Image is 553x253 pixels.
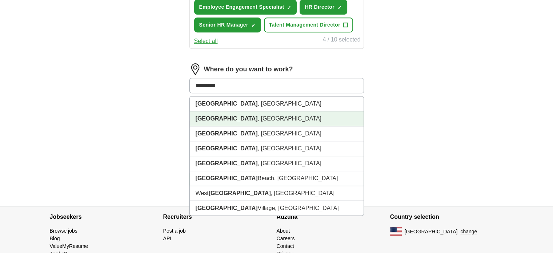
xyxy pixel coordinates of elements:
[196,175,258,181] strong: [GEOGRAPHIC_DATA]
[269,21,340,29] span: Talent Management Director
[190,186,364,201] li: West , [GEOGRAPHIC_DATA]
[199,21,248,29] span: Senior HR Manager
[322,35,360,46] div: 4 / 10 selected
[194,37,218,46] button: Select all
[337,5,342,11] span: ✓
[194,17,261,32] button: Senior HR Manager✓
[264,17,353,32] button: Talent Management Director
[199,3,284,11] span: Employee Engagement Specialist
[196,160,258,166] strong: [GEOGRAPHIC_DATA]
[190,96,364,111] li: , [GEOGRAPHIC_DATA]
[196,115,258,122] strong: [GEOGRAPHIC_DATA]
[189,63,201,75] img: location.png
[50,243,88,249] a: ValueMyResume
[190,111,364,126] li: , [GEOGRAPHIC_DATA]
[190,141,364,156] li: , [GEOGRAPHIC_DATA]
[196,205,258,211] strong: [GEOGRAPHIC_DATA]
[209,190,271,196] strong: [GEOGRAPHIC_DATA]
[390,207,504,227] h4: Country selection
[277,243,294,249] a: Contact
[390,227,402,236] img: US flag
[305,3,334,11] span: HR Director
[405,228,458,236] span: [GEOGRAPHIC_DATA]
[190,126,364,141] li: , [GEOGRAPHIC_DATA]
[163,228,186,234] a: Post a job
[196,100,258,107] strong: [GEOGRAPHIC_DATA]
[190,171,364,186] li: Beach, [GEOGRAPHIC_DATA]
[50,228,77,234] a: Browse jobs
[196,145,258,151] strong: [GEOGRAPHIC_DATA]
[190,156,364,171] li: , [GEOGRAPHIC_DATA]
[277,236,295,241] a: Careers
[50,236,60,241] a: Blog
[190,201,364,216] li: Village, [GEOGRAPHIC_DATA]
[163,236,172,241] a: API
[460,228,477,236] button: change
[196,130,258,137] strong: [GEOGRAPHIC_DATA]
[204,64,293,74] label: Where do you want to work?
[251,23,256,28] span: ✓
[277,228,290,234] a: About
[287,5,291,11] span: ✓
